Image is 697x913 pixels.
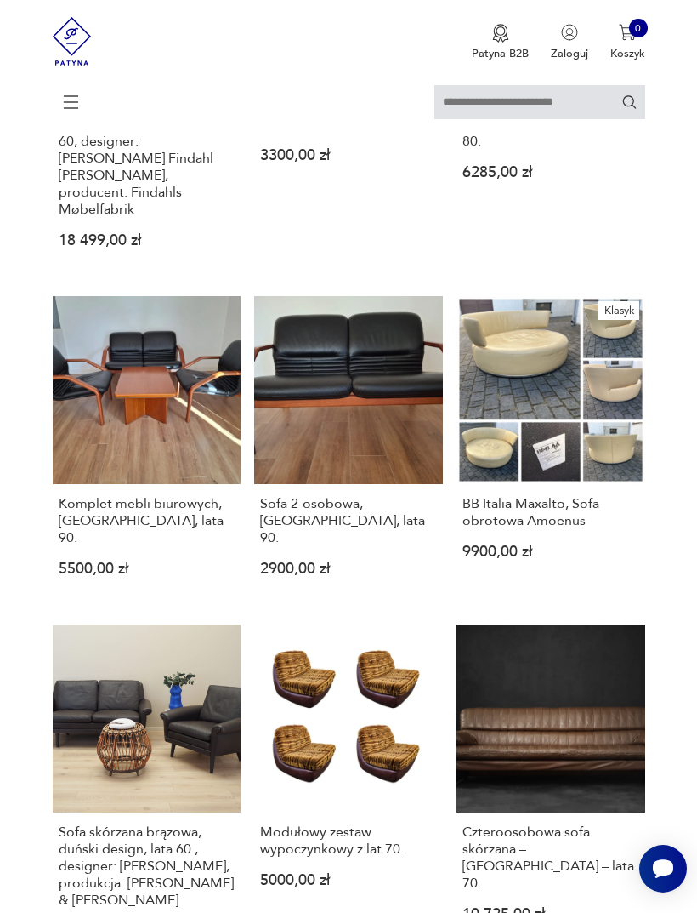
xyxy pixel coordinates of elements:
a: KlasykBB Italia Maxalto, Sofa obrotowa AmoenusBB Italia Maxalto, Sofa obrotowa Amoenus9900,00 zł [456,296,645,602]
h3: Komplet mebli biurowych, [GEOGRAPHIC_DATA], lata 90. [59,495,235,546]
h3: Włoska skórzana sofa mid-century, Linea Valentini, lata 80. [462,99,638,150]
p: 18 499,00 zł [59,235,235,248]
button: Patyna B2B [472,24,529,61]
p: 2900,00 zł [260,563,436,576]
h3: Sofa 2-osobowa, [GEOGRAPHIC_DATA], lata 90. [260,495,436,546]
button: Zaloguj [551,24,588,61]
img: Ikona koszyka [619,24,636,41]
h3: Czteroosobowa sofa skórzana – [GEOGRAPHIC_DATA] – lata 70. [462,824,638,892]
button: Szukaj [621,94,637,110]
h3: Komplet wypoczynkowy niebieski, duński design, lata 60, designer: [PERSON_NAME] Findahl [PERSON_N... [59,99,235,218]
div: 0 [629,19,648,37]
a: Komplet mebli biurowych, Włochy, lata 90.Komplet mebli biurowych, [GEOGRAPHIC_DATA], lata 90.5500... [53,296,241,602]
p: 5500,00 zł [59,563,235,576]
p: Patyna B2B [472,46,529,61]
img: Ikona medalu [492,24,509,43]
h3: Sofa skórzana brązowa, duński design, lata 60., designer: [PERSON_NAME], produkcja: [PERSON_NAME]... [59,824,235,909]
p: 5000,00 zł [260,875,436,887]
iframe: Smartsupp widget button [639,845,687,893]
button: 0Koszyk [610,24,645,61]
img: Ikonka użytkownika [561,24,578,41]
p: Koszyk [610,46,645,61]
h3: Modułowy zestaw wypoczynkowy z lat 70. [260,824,436,858]
p: Zaloguj [551,46,588,61]
h3: BB Italia Maxalto, Sofa obrotowa Amoenus [462,495,638,529]
p: 9900,00 zł [462,546,638,559]
a: Ikona medaluPatyna B2B [472,24,529,61]
p: 3300,00 zł [260,150,436,163]
a: Sofa 2-osobowa, Włochy, lata 90.Sofa 2-osobowa, [GEOGRAPHIC_DATA], lata 90.2900,00 zł [254,296,443,602]
p: 6285,00 zł [462,167,638,180]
